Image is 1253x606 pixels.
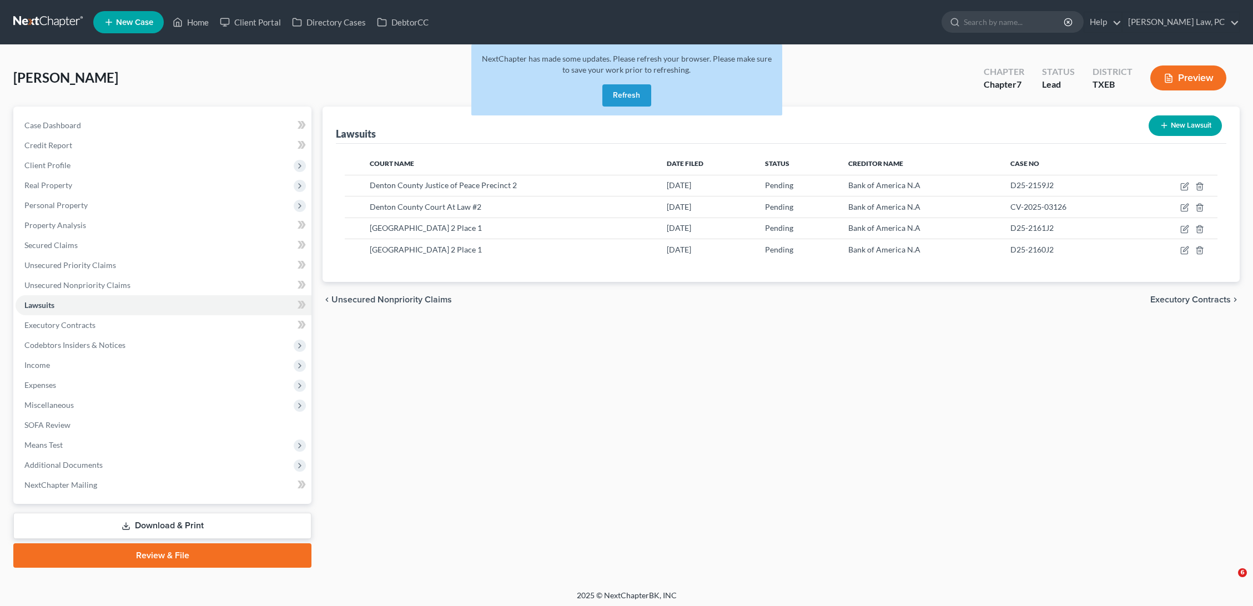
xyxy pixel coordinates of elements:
div: Lead [1042,78,1075,91]
span: D25-2160J2 [1010,245,1054,254]
span: [DATE] [667,223,691,233]
span: Unsecured Nonpriority Claims [331,295,452,304]
span: Case No [1010,159,1039,168]
span: 7 [1017,79,1021,89]
span: [DATE] [667,245,691,254]
a: Directory Cases [286,12,371,32]
a: Client Portal [214,12,286,32]
button: Preview [1150,65,1226,90]
span: Unsecured Priority Claims [24,260,116,270]
span: CV-2025-03126 [1010,202,1066,211]
a: Home [167,12,214,32]
span: Credit Report [24,140,72,150]
span: [GEOGRAPHIC_DATA] 2 Place 1 [370,245,482,254]
div: Lawsuits [336,127,376,140]
div: District [1093,65,1133,78]
span: Client Profile [24,160,71,170]
span: D25-2161J2 [1010,223,1054,233]
span: D25-2159J2 [1010,180,1054,190]
span: Executory Contracts [24,320,95,330]
span: Income [24,360,50,370]
span: Denton County Justice of Peace Precinct 2 [370,180,517,190]
button: New Lawsuit [1149,115,1222,136]
button: chevron_left Unsecured Nonpriority Claims [323,295,452,304]
a: Unsecured Priority Claims [16,255,311,275]
iframe: Intercom live chat [1215,568,1242,595]
span: Lawsuits [24,300,54,310]
a: Property Analysis [16,215,311,235]
span: Property Analysis [24,220,86,230]
span: [GEOGRAPHIC_DATA] 2 Place 1 [370,223,482,233]
span: Bank of America N.A [848,180,920,190]
a: Download & Print [13,513,311,539]
span: Pending [765,180,793,190]
span: [DATE] [667,202,691,211]
i: chevron_right [1231,295,1240,304]
span: Pending [765,202,793,211]
div: Status [1042,65,1075,78]
span: Expenses [24,380,56,390]
a: Secured Claims [16,235,311,255]
span: Bank of America N.A [848,245,920,254]
a: Lawsuits [16,295,311,315]
span: Executory Contracts [1150,295,1231,304]
span: Pending [765,245,793,254]
a: Unsecured Nonpriority Claims [16,275,311,295]
span: NextChapter has made some updates. Please refresh your browser. Please make sure to save your wor... [482,54,772,74]
span: Miscellaneous [24,400,74,410]
button: Refresh [602,84,651,107]
div: Chapter [984,65,1024,78]
span: Codebtors Insiders & Notices [24,340,125,350]
span: Pending [765,223,793,233]
span: Secured Claims [24,240,78,250]
a: SOFA Review [16,415,311,435]
a: Executory Contracts [16,315,311,335]
button: Executory Contracts chevron_right [1150,295,1240,304]
span: Case Dashboard [24,120,81,130]
span: New Case [116,18,153,27]
a: [PERSON_NAME] Law, PC [1123,12,1239,32]
span: Means Test [24,440,63,450]
span: Unsecured Nonpriority Claims [24,280,130,290]
a: Review & File [13,543,311,568]
div: TXEB [1093,78,1133,91]
a: Case Dashboard [16,115,311,135]
div: Chapter [984,78,1024,91]
span: Denton County Court At Law #2 [370,202,481,211]
span: Status [765,159,789,168]
span: Bank of America N.A [848,223,920,233]
i: chevron_left [323,295,331,304]
a: Credit Report [16,135,311,155]
span: Bank of America N.A [848,202,920,211]
span: Court Name [370,159,414,168]
a: DebtorCC [371,12,434,32]
span: [DATE] [667,180,691,190]
span: SOFA Review [24,420,71,430]
a: NextChapter Mailing [16,475,311,495]
input: Search by name... [964,12,1065,32]
span: 6 [1238,568,1247,577]
span: Creditor Name [848,159,903,168]
span: Personal Property [24,200,88,210]
span: NextChapter Mailing [24,480,97,489]
span: Real Property [24,180,72,190]
span: [PERSON_NAME] [13,69,118,85]
span: Date Filed [667,159,703,168]
span: Additional Documents [24,460,103,469]
a: Help [1084,12,1121,32]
